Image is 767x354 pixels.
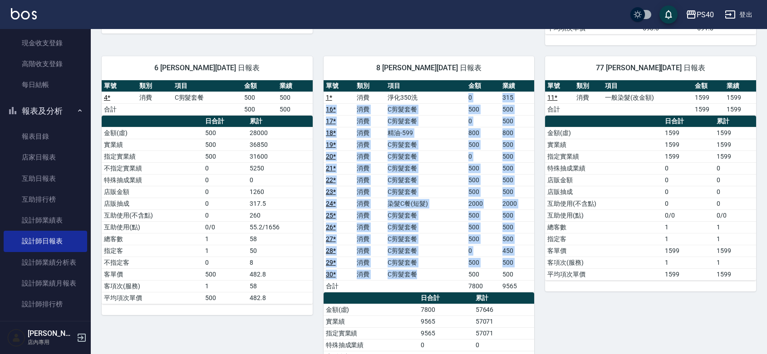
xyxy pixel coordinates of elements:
td: 57071 [473,327,535,339]
td: 消費 [354,245,385,257]
td: 0 [466,245,500,257]
td: 互助使用(不含點) [102,209,203,221]
td: 500 [242,103,277,115]
td: 消費 [354,186,385,198]
th: 日合計 [663,116,714,127]
td: 消費 [354,209,385,221]
td: 總客數 [545,221,663,233]
td: 淨化350洗 [385,92,466,103]
th: 業績 [724,80,756,92]
span: 8 [PERSON_NAME][DATE] 日報表 [334,63,524,73]
td: 0 [247,174,312,186]
td: 消費 [354,115,385,127]
td: 實業績 [102,139,203,150]
table: a dense table [102,80,313,116]
td: 1599 [663,150,714,162]
td: 1 [203,280,247,292]
td: 0 [663,174,714,186]
td: 500 [500,268,534,280]
td: 500 [242,92,277,103]
td: C剪髮套餐 [385,139,466,150]
td: 一般染髮(改金額) [603,92,692,103]
td: 指定實業績 [545,150,663,162]
td: 500 [500,150,534,162]
td: 9565 [418,327,473,339]
td: 1 [203,245,247,257]
td: 平均項次單價 [545,268,663,280]
td: 指定客 [102,245,203,257]
td: C剪髮套餐 [385,257,466,268]
td: C剪髮套餐 [385,233,466,245]
td: 店販金額 [545,174,663,186]
td: 7800 [466,280,500,292]
td: 58 [247,233,312,245]
th: 單號 [545,80,574,92]
td: 500 [500,162,534,174]
td: 消費 [354,257,385,268]
td: C剪髮套餐 [385,209,466,221]
td: 500 [500,233,534,245]
td: 實業績 [545,139,663,150]
td: 500 [203,292,247,304]
span: 6 [PERSON_NAME][DATE] 日報表 [113,63,302,73]
td: C剪髮套餐 [385,150,466,162]
td: 0 [203,257,247,268]
td: 1 [203,233,247,245]
button: 登出 [721,6,756,23]
td: 500 [466,257,500,268]
img: Logo [11,8,37,19]
td: 1 [663,257,714,268]
th: 單號 [102,80,137,92]
td: 57646 [473,304,535,315]
td: 金額(虛) [102,127,203,139]
td: 互助使用(不含點) [545,198,663,209]
td: 500 [500,186,534,198]
td: 500 [500,139,534,150]
td: 0/0 [203,221,247,233]
td: 0 [203,162,247,174]
td: 總客數 [102,233,203,245]
a: 每日結帳 [4,74,87,95]
td: 55.2/1656 [247,221,312,233]
td: 500 [500,103,534,115]
a: 報表目錄 [4,126,87,147]
td: 28000 [247,127,312,139]
td: 指定客 [545,233,663,245]
td: 0 [473,339,535,351]
td: 1 [714,221,756,233]
td: 不指定實業績 [102,162,203,174]
td: 指定實業績 [102,150,203,162]
td: C剪髮套餐 [385,174,466,186]
td: 1599 [663,127,714,139]
a: 設計師排行榜 [4,294,87,315]
td: 實業績 [324,315,419,327]
td: C剪髮套餐 [385,221,466,233]
td: 2000 [500,198,534,209]
td: 36850 [247,139,312,150]
td: 0 [466,115,500,127]
td: 500 [277,103,313,115]
td: 1 [714,233,756,245]
td: 1599 [714,150,756,162]
th: 類別 [354,80,385,92]
td: 500 [500,174,534,186]
td: 500 [466,221,500,233]
td: 消費 [354,150,385,162]
p: 店內專用 [28,338,74,346]
td: 特殊抽成業績 [324,339,419,351]
td: 500 [466,103,500,115]
h5: [PERSON_NAME] [28,329,74,338]
td: 8 [247,257,312,268]
button: PS40 [682,5,718,24]
td: 客單價 [545,245,663,257]
td: C剪髮套餐 [385,245,466,257]
td: 315 [500,92,534,103]
th: 累計 [473,292,535,304]
th: 累計 [714,116,756,127]
td: 1599 [663,245,714,257]
td: 0 [203,198,247,209]
td: 特殊抽成業績 [102,174,203,186]
td: 0 [714,174,756,186]
td: 1260 [247,186,312,198]
td: 0 [714,186,756,198]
